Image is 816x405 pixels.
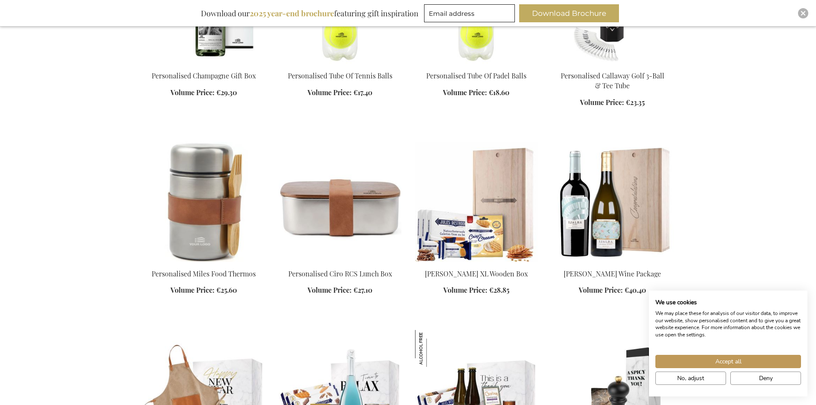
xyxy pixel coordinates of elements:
a: Personalised Ciro RCS Lunch Box [288,269,392,278]
button: Adjust cookie preferences [655,372,726,385]
button: Accept all cookies [655,355,801,368]
span: Volume Price: [580,98,624,107]
img: Jules Destrooper XL Wooden Box Personalised 1 [415,142,538,262]
a: Vina Ijalba Wine Package [551,258,674,267]
a: Personalised Ciro RCS Lunch Box [279,258,401,267]
span: Volume Price: [170,88,215,97]
a: Volume Price: €27.10 [308,285,372,295]
a: Volume Price: €25.60 [170,285,237,295]
img: Personalised Miles Food Thermos [143,142,265,262]
img: Close [801,11,806,16]
a: Personalised Tube Of Padel Balls [415,60,538,69]
a: Jules Destrooper XL Wooden Box Personalised 1 [415,258,538,267]
span: €17.40 [353,88,372,97]
a: Volume Price: €17.40 [308,88,372,98]
span: €25.60 [216,285,237,294]
button: Deny all cookies [730,372,801,385]
span: Volume Price: [579,285,623,294]
img: Personalised Ciro RCS Lunch Box [279,142,401,262]
h2: We use cookies [655,299,801,306]
a: [PERSON_NAME] XL Wooden Box [425,269,528,278]
a: Personalised Callaway Golf 3-Ball & Tee Tube [551,60,674,69]
button: Download Brochure [519,4,619,22]
span: Volume Price: [308,285,352,294]
a: Personalised Tube Of Tennis Balls [288,71,392,80]
a: Personalised Tube Of Tennis Balls [279,60,401,69]
span: No, adjust [677,374,704,383]
span: Volume Price: [170,285,215,294]
span: Volume Price: [308,88,352,97]
span: €40.40 [625,285,646,294]
span: €28.85 [489,285,509,294]
span: €23.35 [626,98,645,107]
a: Personalised Miles Food Thermos [143,258,265,267]
div: Close [798,8,808,18]
div: Download our featuring gift inspiration [197,4,422,22]
a: Volume Price: €40.40 [579,285,646,295]
span: €18.60 [489,88,509,97]
span: €27.10 [353,285,372,294]
b: 2025 year-end brochure [250,8,334,18]
a: Volume Price: €23.35 [580,98,645,108]
span: Volume Price: [443,285,487,294]
a: Personalised Tube Of Padel Balls [426,71,526,80]
p: We may place these for analysis of our visitor data, to improve our website, show personalised co... [655,310,801,339]
a: [PERSON_NAME] Wine Package [564,269,661,278]
span: Accept all [715,357,741,366]
a: Personalised Champagne Gift Box [152,71,256,80]
a: Volume Price: €18.60 [443,88,509,98]
form: marketing offers and promotions [424,4,517,25]
img: Feliz Sparkling 0% Sweet Temptations Set [415,330,452,367]
input: Email address [424,4,515,22]
img: Vina Ijalba Wine Package [551,142,674,262]
a: Personalised Miles Food Thermos [152,269,256,278]
a: Personalised Champagne Gift Box [143,60,265,69]
span: Volume Price: [443,88,487,97]
a: Volume Price: €28.85 [443,285,509,295]
a: Volume Price: €29.30 [170,88,237,98]
a: Personalised Callaway Golf 3-Ball & Tee Tube [561,71,664,90]
span: Deny [759,374,773,383]
span: €29.30 [216,88,237,97]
